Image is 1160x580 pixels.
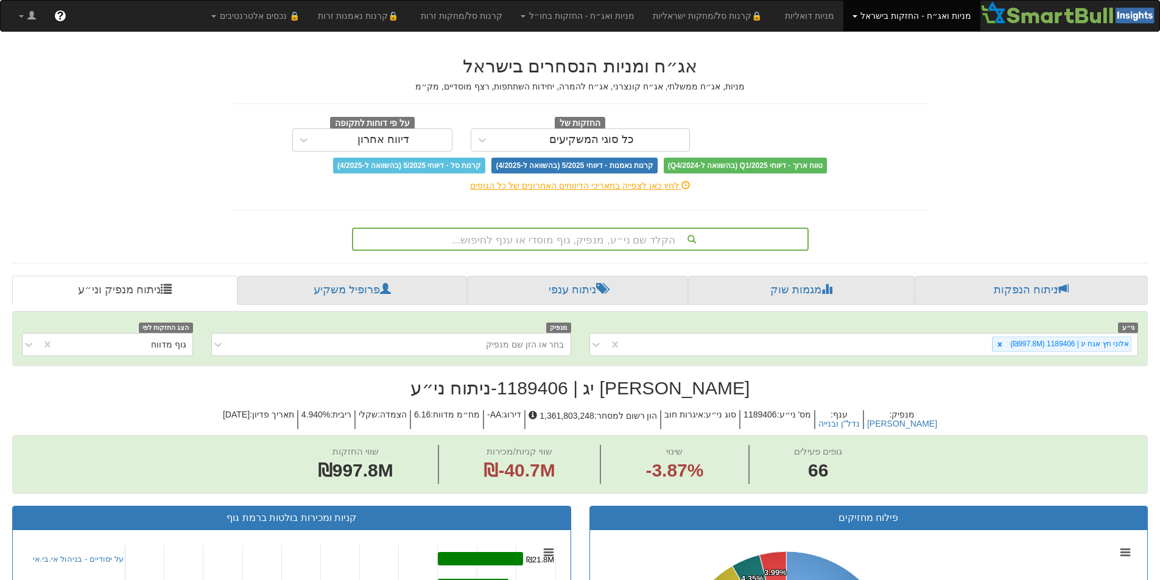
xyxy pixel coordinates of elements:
[353,229,807,250] div: הקלד שם ני״ע, מנפיק, גוף מוסדי או ענף לחיפוש...
[980,1,1159,25] img: Smartbull
[233,82,927,91] h5: מניות, אג״ח ממשלתי, אג״ח קונצרני, אג״ח להמרה, יחידות השתתפות, רצף מוסדיים, מק״מ
[412,1,511,31] a: קרנות סל/מחקות זרות
[1007,337,1131,351] div: אלוני חץ אגח יג | 1189406 (₪997.8M)
[524,410,660,429] h5: הון רשום למסחר : 1,361,803,248
[202,1,309,31] a: 🔒 נכסים אלטרנטיבים
[220,410,297,429] h5: תאריך פדיון : [DATE]
[224,180,937,192] div: לחץ כאן לצפייה בתאריכי הדיווחים האחרונים של כל הגופים
[357,134,409,146] div: דיווח אחרון
[644,1,775,31] a: 🔒קרנות סל/מחקות ישראליות
[867,419,937,428] button: [PERSON_NAME]
[794,446,842,456] span: גופים פעילים
[483,410,524,429] h5: דירוג : AA-
[57,10,63,22] span: ?
[12,378,1148,398] h2: [PERSON_NAME] יג | 1189406 - ניתוח ני״ע
[599,512,1139,523] h3: פילוח מחזיקים
[12,276,237,305] a: ניתוח מנפיק וני״ע
[794,458,842,484] span: 66
[467,276,688,305] a: ניתוח ענפי
[45,1,76,31] a: ?
[483,460,555,480] span: ₪-40.7M
[139,323,192,333] span: הצג החזקות לפי
[645,458,703,484] span: -3.87%
[818,419,860,428] button: נדל"ן ובנייה
[410,410,483,429] h5: מח״מ מדווח : 6.16
[354,410,410,429] h5: הצמדה : שקלי
[332,446,379,456] span: שווי החזקות
[688,276,914,305] a: מגמות שוק
[863,410,940,429] h5: מנפיק :
[511,1,644,31] a: מניות ואג״ח - החזקות בחו״ל
[22,512,561,523] h3: קניות ומכירות בולטות ברמת גוף
[297,410,354,429] h5: ריבית : 4.940%
[546,323,571,333] span: מנפיק
[33,554,124,564] a: על יסודיים - בניהול אי.בי.אי
[549,134,634,146] div: כל סוגי המשקיעים
[1118,323,1138,333] span: ני״ע
[764,568,787,577] tspan: 3.99%
[486,338,564,351] div: בחר או הזן שם מנפיק
[330,117,415,130] span: על פי דוחות לתקופה
[843,1,980,31] a: מניות ואג״ח - החזקות בישראל
[526,555,554,564] tspan: ₪21.8M
[309,1,412,31] a: 🔒קרנות נאמנות זרות
[233,56,927,76] h2: אג״ח ומניות הנסחרים בישראל
[814,410,863,429] h5: ענף :
[237,276,466,305] a: פרופיל משקיע
[776,1,843,31] a: מניות דואליות
[666,446,683,456] span: שינוי
[660,410,739,429] h5: סוג ני״ע : איגרות חוב
[491,158,657,173] span: קרנות נאמנות - דיווחי 5/2025 (בהשוואה ל-4/2025)
[915,276,1148,305] a: ניתוח הנפקות
[487,446,552,456] span: שווי קניות/מכירות
[151,338,186,351] div: גוף מדווח
[555,117,606,130] span: החזקות של
[333,158,485,173] span: קרנות סל - דיווחי 5/2025 (בהשוואה ל-4/2025)
[664,158,827,173] span: טווח ארוך - דיווחי Q1/2025 (בהשוואה ל-Q4/2024)
[739,410,814,429] h5: מס' ני״ע : 1189406
[318,460,393,480] span: ₪997.8M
